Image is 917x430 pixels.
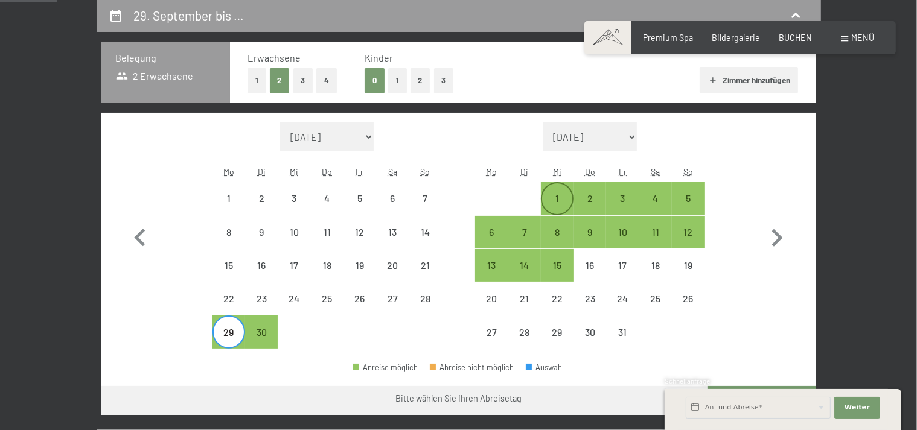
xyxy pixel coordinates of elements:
[245,315,278,348] div: Tue Sep 30 2025
[245,216,278,248] div: Abreise nicht möglich
[475,282,508,315] div: Mon Oct 20 2025
[475,249,508,282] div: Mon Oct 13 2025
[345,261,375,291] div: 19
[574,315,606,348] div: Abreise nicht möglich
[510,227,540,258] div: 7
[672,249,705,282] div: Sun Oct 19 2025
[430,364,514,372] div: Abreise nicht möglich
[541,282,574,315] div: Wed Oct 22 2025
[508,315,541,348] div: Abreise nicht möglich
[278,182,310,215] div: Wed Sep 03 2025
[508,315,541,348] div: Tue Oct 28 2025
[541,182,574,215] div: Abreise möglich
[639,182,672,215] div: Abreise möglich
[476,294,506,324] div: 20
[278,216,310,248] div: Wed Sep 10 2025
[475,315,508,348] div: Abreise nicht möglich
[607,261,637,291] div: 17
[258,166,266,177] abbr: Dienstag
[574,315,606,348] div: Thu Oct 30 2025
[683,166,693,177] abbr: Sonntag
[377,294,407,324] div: 27
[574,282,606,315] div: Abreise nicht möglich
[376,249,409,282] div: Abreise nicht möglich
[290,166,298,177] abbr: Mittwoch
[376,282,409,315] div: Abreise nicht möglich
[223,166,234,177] abbr: Montag
[672,249,705,282] div: Abreise nicht möglich
[353,364,418,372] div: Anreise möglich
[541,249,574,282] div: Abreise möglich
[641,294,671,324] div: 25
[673,261,703,291] div: 19
[508,282,541,315] div: Tue Oct 21 2025
[365,68,385,93] button: 0
[312,194,342,224] div: 4
[411,68,430,93] button: 2
[365,52,393,63] span: Kinder
[278,249,310,282] div: Abreise nicht möglich
[475,315,508,348] div: Mon Oct 27 2025
[246,194,276,224] div: 2
[343,216,376,248] div: Abreise nicht möglich
[619,166,627,177] abbr: Freitag
[475,216,508,248] div: Abreise möglich
[641,261,671,291] div: 18
[508,249,541,282] div: Tue Oct 14 2025
[672,216,705,248] div: Sun Oct 12 2025
[311,249,343,282] div: Abreise nicht möglich
[214,261,244,291] div: 15
[311,182,343,215] div: Thu Sep 04 2025
[377,227,407,258] div: 13
[643,33,693,43] a: Premium Spa
[409,216,441,248] div: Abreise nicht möglich
[542,194,572,224] div: 1
[553,166,561,177] abbr: Mittwoch
[246,294,276,324] div: 23
[639,249,672,282] div: Sat Oct 18 2025
[212,315,245,348] div: Abreise möglich
[665,377,710,385] span: Schnellanfrage
[575,294,605,324] div: 23
[845,403,870,413] span: Weiter
[214,327,244,358] div: 29
[510,327,540,358] div: 28
[673,194,703,224] div: 5
[606,249,639,282] div: Abreise nicht möglich
[376,182,409,215] div: Abreise nicht möglich
[410,294,440,324] div: 28
[607,294,637,324] div: 24
[542,261,572,291] div: 15
[639,282,672,315] div: Sat Oct 25 2025
[409,182,441,215] div: Abreise nicht möglich
[641,227,671,258] div: 11
[356,166,363,177] abbr: Freitag
[700,67,798,93] button: Zimmer hinzufügen
[376,216,409,248] div: Sat Sep 13 2025
[641,194,671,224] div: 4
[343,282,376,315] div: Fri Sep 26 2025
[712,33,760,43] a: Bildergalerie
[410,261,440,291] div: 21
[585,166,595,177] abbr: Donnerstag
[574,249,606,282] div: Abreise nicht möglich
[212,182,245,215] div: Abreise nicht möglich
[245,282,278,315] div: Abreise nicht möglich
[639,216,672,248] div: Abreise möglich
[409,249,441,282] div: Sun Sep 21 2025
[116,69,194,83] span: 2 Erwachsene
[312,227,342,258] div: 11
[574,182,606,215] div: Thu Oct 02 2025
[606,216,639,248] div: Fri Oct 10 2025
[575,327,605,358] div: 30
[377,261,407,291] div: 20
[345,294,375,324] div: 26
[214,194,244,224] div: 1
[434,68,454,93] button: 3
[476,327,506,358] div: 27
[574,282,606,315] div: Thu Oct 23 2025
[311,282,343,315] div: Thu Sep 25 2025
[246,227,276,258] div: 9
[541,216,574,248] div: Abreise möglich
